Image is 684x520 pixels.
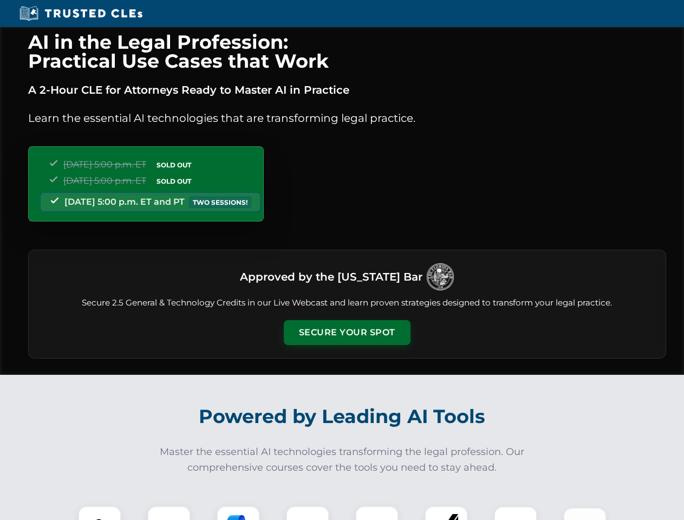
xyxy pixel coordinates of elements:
h2: Powered by Leading AI Tools [42,398,642,435]
span: SOLD OUT [153,175,195,187]
p: Master the essential AI technologies transforming the legal profession. Our comprehensive courses... [153,444,532,476]
p: A 2-Hour CLE for Attorneys Ready to Master AI in Practice [28,81,666,99]
span: SOLD OUT [153,159,195,171]
span: [DATE] 5:00 p.m. ET [63,159,146,170]
span: [DATE] 5:00 p.m. ET [63,175,146,186]
h3: Approved by the [US_STATE] Bar [240,267,422,287]
p: Learn the essential AI technologies that are transforming legal practice. [28,109,666,127]
h1: AI in the Legal Profession: Practical Use Cases that Work [28,32,666,70]
img: Trusted CLEs [16,5,146,22]
button: Secure Your Spot [284,320,411,345]
img: Logo [427,263,454,290]
p: Secure 2.5 General & Technology Credits in our Live Webcast and learn proven strategies designed ... [42,297,653,309]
